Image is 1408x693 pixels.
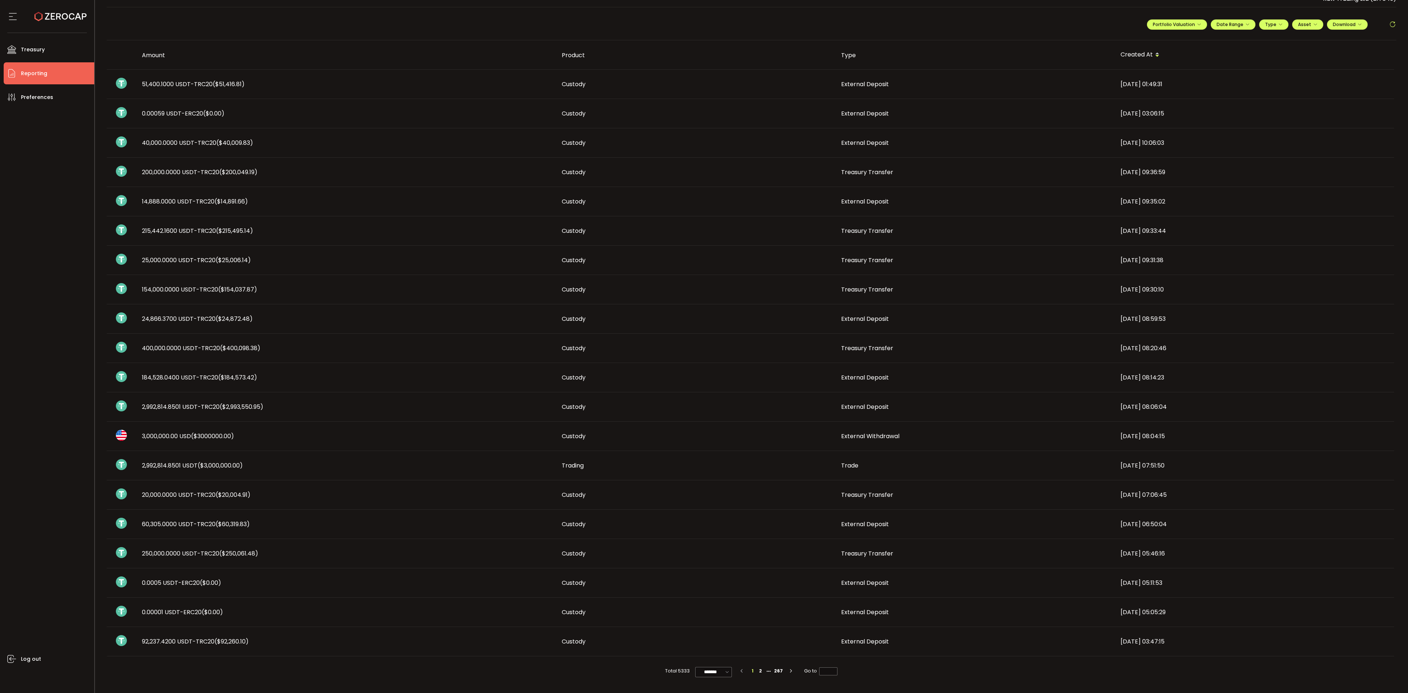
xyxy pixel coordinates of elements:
[142,285,257,294] span: 154,000.0000 USDT-TRC20
[562,520,586,528] span: Custody
[841,579,889,587] span: External Deposit
[142,520,250,528] span: 60,305.0000 USDT-TRC20
[562,315,586,323] span: Custody
[142,373,257,382] span: 184,528.0400 USDT-TRC20
[1259,19,1288,30] button: Type
[1115,344,1394,352] div: [DATE] 08:20:46
[116,283,127,294] img: usdt_portfolio.svg
[220,344,260,352] span: ($400,098.38)
[142,109,224,118] span: 0.00059 USDT-ERC20
[556,51,835,59] div: Product
[841,432,899,440] span: External Withdrawal
[21,44,45,55] span: Treasury
[21,92,53,103] span: Preferences
[142,549,258,558] span: 250,000.0000 USDT-TRC20
[1115,227,1394,235] div: [DATE] 09:33:44
[841,168,893,176] span: Treasury Transfer
[1115,432,1394,440] div: [DATE] 08:04:15
[841,549,893,558] span: Treasury Transfer
[142,432,234,440] span: 3,000,000.00 USD
[562,197,586,206] span: Custody
[756,667,764,675] li: 2
[748,667,756,675] li: 1
[116,224,127,235] img: usdt_portfolio.svg
[142,608,223,616] span: 0.00001 USDT-ERC20
[562,491,586,499] span: Custody
[841,608,889,616] span: External Deposit
[1115,461,1394,470] div: [DATE] 07:51:50
[841,256,893,264] span: Treasury Transfer
[142,80,245,88] span: 51,400.1000 USDT-TRC20
[213,80,245,88] span: ($51,416.81)
[200,579,221,587] span: ($0.00)
[1115,520,1394,528] div: [DATE] 06:50:04
[562,344,586,352] span: Custody
[1115,549,1394,558] div: [DATE] 05:46:16
[1115,637,1394,646] div: [DATE] 03:47:15
[1115,608,1394,616] div: [DATE] 05:05:29
[841,315,889,323] span: External Deposit
[562,285,586,294] span: Custody
[218,373,257,382] span: ($184,573.42)
[142,139,253,147] span: 40,000.0000 USDT-TRC20
[142,197,248,206] span: 14,888.0000 USDT-TRC20
[562,403,586,411] span: Custody
[142,637,249,646] span: 92,237.4200 USDT-TRC20
[1115,491,1394,499] div: [DATE] 07:06:45
[562,227,586,235] span: Custody
[562,637,586,646] span: Custody
[198,461,243,470] span: ($3,000,000.00)
[142,256,251,264] span: 25,000.0000 USDT-TRC20
[841,139,889,147] span: External Deposit
[219,168,257,176] span: ($200,049.19)
[562,461,584,470] span: Trading
[1115,285,1394,294] div: [DATE] 09:30:10
[562,256,586,264] span: Custody
[142,403,263,411] span: 2,992,814.8501 USDT-TRC20
[1115,109,1394,118] div: [DATE] 03:06:15
[841,491,893,499] span: Treasury Transfer
[142,227,253,235] span: 215,442.1600 USDT-TRC20
[220,403,263,411] span: ($2,993,550.95)
[216,139,253,147] span: ($40,009.83)
[116,136,127,147] img: usdt_portfolio.svg
[841,109,889,118] span: External Deposit
[136,51,556,59] div: Amount
[214,197,248,206] span: ($14,891.66)
[841,461,858,470] span: Trade
[841,227,893,235] span: Treasury Transfer
[219,549,258,558] span: ($250,061.48)
[1115,49,1394,61] div: Created At
[216,315,253,323] span: ($24,872.48)
[1371,658,1408,693] iframe: Chat Widget
[216,520,250,528] span: ($60,319.83)
[202,608,223,616] span: ($0.00)
[116,488,127,499] img: usdt_portfolio.svg
[191,432,234,440] span: ($3000000.00)
[562,139,586,147] span: Custody
[216,227,253,235] span: ($215,495.14)
[116,400,127,411] img: usdt_portfolio.svg
[116,166,127,177] img: usdt_portfolio.svg
[1333,21,1362,27] span: Download
[841,373,889,382] span: External Deposit
[841,403,889,411] span: External Deposit
[203,109,224,118] span: ($0.00)
[142,168,257,176] span: 200,000.0000 USDT-TRC20
[1147,19,1207,30] button: Portfolio Valuation
[1211,19,1255,30] button: Date Range
[1115,315,1394,323] div: [DATE] 08:59:53
[1265,21,1283,27] span: Type
[562,608,586,616] span: Custody
[116,254,127,265] img: usdt_portfolio.svg
[841,520,889,528] span: External Deposit
[216,256,251,264] span: ($25,006.14)
[116,107,127,118] img: usdt_portfolio.svg
[1292,19,1323,30] button: Asset
[21,654,41,664] span: Log out
[116,459,127,470] img: usdt_portfolio.svg
[562,579,586,587] span: Custody
[116,518,127,529] img: usdt_portfolio.svg
[116,78,127,89] img: usdt_portfolio.svg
